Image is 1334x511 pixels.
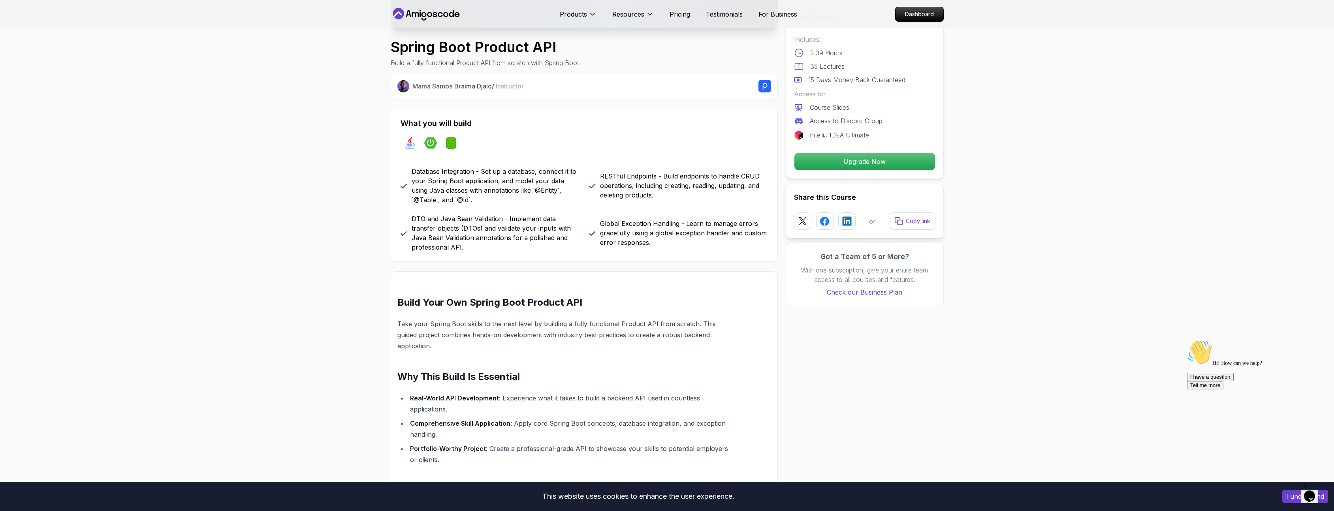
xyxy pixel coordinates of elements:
p: DTO and Java Bean Validation - Implement data transfer objects (DTOs) and validate your inputs wi... [412,214,580,252]
div: This website uses cookies to enhance the user experience. [6,488,1270,505]
a: Pricing [670,9,690,19]
strong: Portfolio-Worthy Project [410,445,486,453]
a: Dashboard [895,7,944,22]
strong: Comprehensive Skill Application [410,419,510,427]
h1: Spring Boot Product API [391,39,581,55]
p: Mama Samba Braima Djalo / [412,81,524,91]
p: Upgrade Now [794,153,935,170]
button: Resources [612,9,654,25]
p: Copy link [906,217,930,225]
img: jetbrains logo [794,130,803,140]
img: java logo [404,137,416,149]
p: Course Slides [810,103,849,112]
p: IntelliJ IDEA Ultimate [810,130,869,140]
p: Access to: [794,89,935,99]
li: : Create a professional-grade API to showcase your skills to potential employers or clients. [408,443,734,465]
img: Nelson Djalo [397,80,410,92]
p: Take your Spring Boot skills to the next level by building a fully functional Product API from sc... [397,318,734,351]
p: Build a fully functional Product API from scratch with Spring Boot. [391,58,581,68]
button: Tell me more [3,45,40,53]
li: : Experience what it takes to build a backend API used in countless applications. [408,393,734,415]
h3: Got a Team of 5 or More? [794,251,935,262]
p: 35 Lectures [810,62,845,71]
div: 👋Hi! How can we help?I have a questionTell me more [3,3,145,53]
strong: Real-World API Development [410,394,499,402]
iframe: chat widget [1301,479,1326,503]
span: Hi! How can we help? [3,24,78,30]
p: or [869,216,876,226]
button: Products [560,9,596,25]
p: Database Integration - Set up a database, connect it to your Spring Boot application, and model y... [412,167,580,205]
h2: Build Your Own Spring Boot Product API [397,296,734,309]
a: Check our Business Plan [794,287,935,297]
p: Products [560,9,587,19]
p: Includes: [794,35,935,44]
h2: Why This Build Is Essential [397,370,734,383]
img: spring-data-jpa logo [445,137,457,149]
img: spring-boot logo [424,137,437,149]
button: Upgrade Now [794,152,935,171]
iframe: chat widget [1184,336,1326,475]
p: RESTful Endpoints - Build endpoints to handle CRUD operations, including creating, reading, updat... [600,171,768,200]
h2: What you will build [401,118,768,129]
a: Testimonials [706,9,743,19]
button: Copy link [890,212,935,230]
p: Access to Discord Group [810,116,882,126]
p: Resources [612,9,644,19]
p: 2.09 Hours [810,48,843,58]
span: Instructor [496,82,524,90]
a: For Business [758,9,797,19]
button: Accept cookies [1282,490,1328,503]
button: I have a question [3,36,50,45]
img: :wave: [3,3,28,28]
li: : Apply core Spring Boot concepts, database integration, and exception handling. [408,418,734,440]
p: With one subscription, give your entire team access to all courses and features. [794,265,935,284]
p: Dashboard [896,7,943,21]
p: 15 Days Money Back Guaranteed [808,75,905,85]
p: Global Exception Handling - Learn to manage errors gracefully using a global exception handler an... [600,219,768,247]
h2: Share this Course [794,192,935,203]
